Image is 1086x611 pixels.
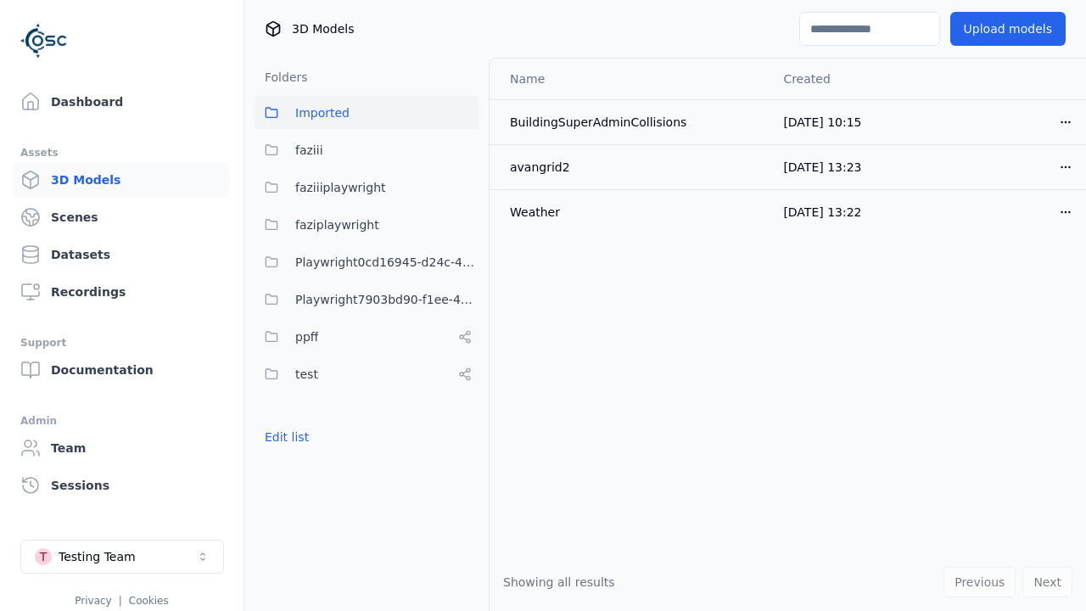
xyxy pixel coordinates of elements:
span: | [119,595,122,607]
span: ppff [295,327,318,347]
a: Dashboard [14,85,230,119]
button: ppff [255,320,479,354]
span: faziplaywright [295,215,379,235]
span: test [295,364,318,384]
span: 3D Models [292,20,354,37]
button: Playwright0cd16945-d24c-45f9-a8ba-c74193e3fd84 [255,245,479,279]
div: BuildingSuperAdminCollisions [510,114,756,131]
div: Support [20,333,223,353]
span: faziiiplaywright [295,177,386,198]
img: Logo [20,17,68,64]
button: Select a workspace [20,540,224,574]
a: Cookies [129,595,169,607]
button: test [255,357,479,391]
div: Testing Team [59,548,136,565]
button: Edit list [255,422,319,452]
span: [DATE] 10:15 [783,115,861,129]
th: Name [490,59,770,99]
button: Imported [255,96,479,130]
a: 3D Models [14,163,230,197]
button: faziplaywright [255,208,479,242]
button: Playwright7903bd90-f1ee-40e5-8689-7a943bbd43ef [255,283,479,317]
a: Datasets [14,238,230,272]
button: faziiiplaywright [255,171,479,205]
a: Team [14,431,230,465]
div: Assets [20,143,223,163]
span: Playwright7903bd90-f1ee-40e5-8689-7a943bbd43ef [295,289,479,310]
span: faziii [295,140,323,160]
a: Scenes [14,200,230,234]
span: Playwright0cd16945-d24c-45f9-a8ba-c74193e3fd84 [295,252,479,272]
button: faziii [255,133,479,167]
div: T [35,548,52,565]
button: Upload models [950,12,1066,46]
span: [DATE] 13:22 [783,205,861,219]
a: Documentation [14,353,230,387]
a: Recordings [14,275,230,309]
span: Showing all results [503,575,615,589]
h3: Folders [255,69,308,86]
a: Sessions [14,468,230,502]
span: Imported [295,103,350,123]
div: Admin [20,411,223,431]
th: Created [770,59,928,99]
div: Weather [510,204,756,221]
div: avangrid2 [510,159,756,176]
a: Privacy [75,595,111,607]
span: [DATE] 13:23 [783,160,861,174]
